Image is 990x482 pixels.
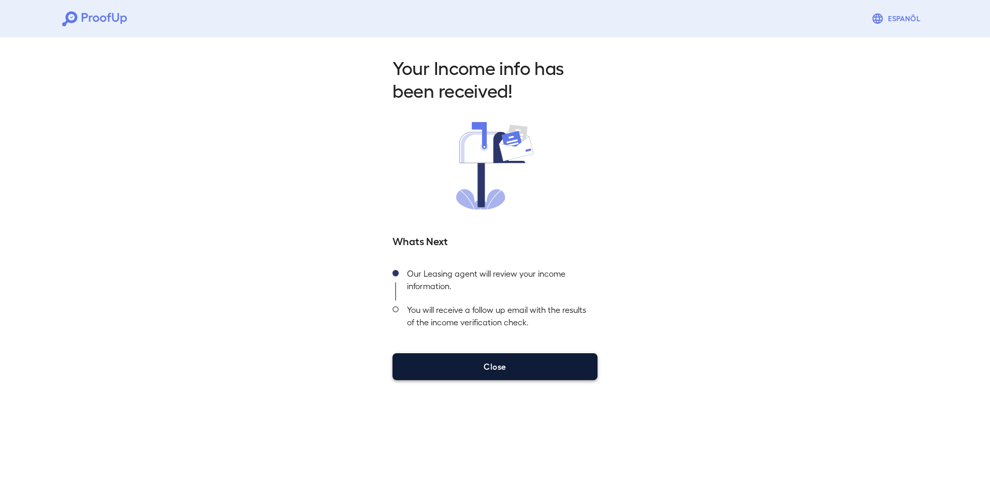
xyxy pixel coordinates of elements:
[392,56,598,101] h2: Your Income info has been received!
[399,264,598,300] div: Our Leasing agent will review your income information.
[392,353,598,380] button: Close
[392,233,598,248] h5: Whats Next
[456,122,534,209] img: received.svg
[867,8,928,29] button: Espanõl
[399,300,598,337] div: You will receive a follow up email with the results of the income verification check.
